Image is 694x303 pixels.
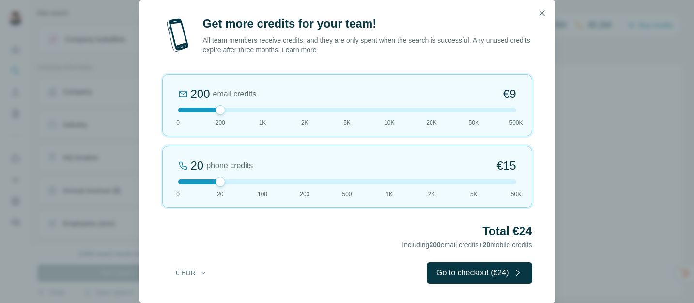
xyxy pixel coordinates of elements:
h2: Total €24 [162,223,532,239]
span: 20 [217,190,223,199]
span: 10K [384,118,394,127]
button: Go to checkout (€24) [427,262,532,284]
div: 200 [191,86,210,102]
p: All team members receive credits, and they are only spent when the search is successful. Any unus... [203,35,532,55]
span: Including email credits + mobile credits [402,241,532,249]
span: 5K [470,190,478,199]
span: 0 [176,118,180,127]
span: 2K [428,190,435,199]
span: 50K [511,190,521,199]
div: 20 [191,158,204,174]
span: phone credits [206,160,253,172]
span: 100 [258,190,267,199]
span: 1K [386,190,393,199]
span: 20 [483,241,491,249]
span: 50K [469,118,479,127]
span: €9 [503,86,516,102]
span: 200 [300,190,309,199]
button: € EUR [169,264,214,282]
span: email credits [213,88,257,100]
img: mobile-phone [162,16,193,55]
span: €15 [496,158,516,174]
span: 1K [259,118,266,127]
span: 200 [216,118,225,127]
span: 500 [342,190,352,199]
span: 5K [343,118,351,127]
span: 200 [429,241,440,249]
span: 20K [426,118,436,127]
span: 500K [509,118,523,127]
span: 2K [301,118,308,127]
span: 0 [176,190,180,199]
a: Learn more [282,46,317,54]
